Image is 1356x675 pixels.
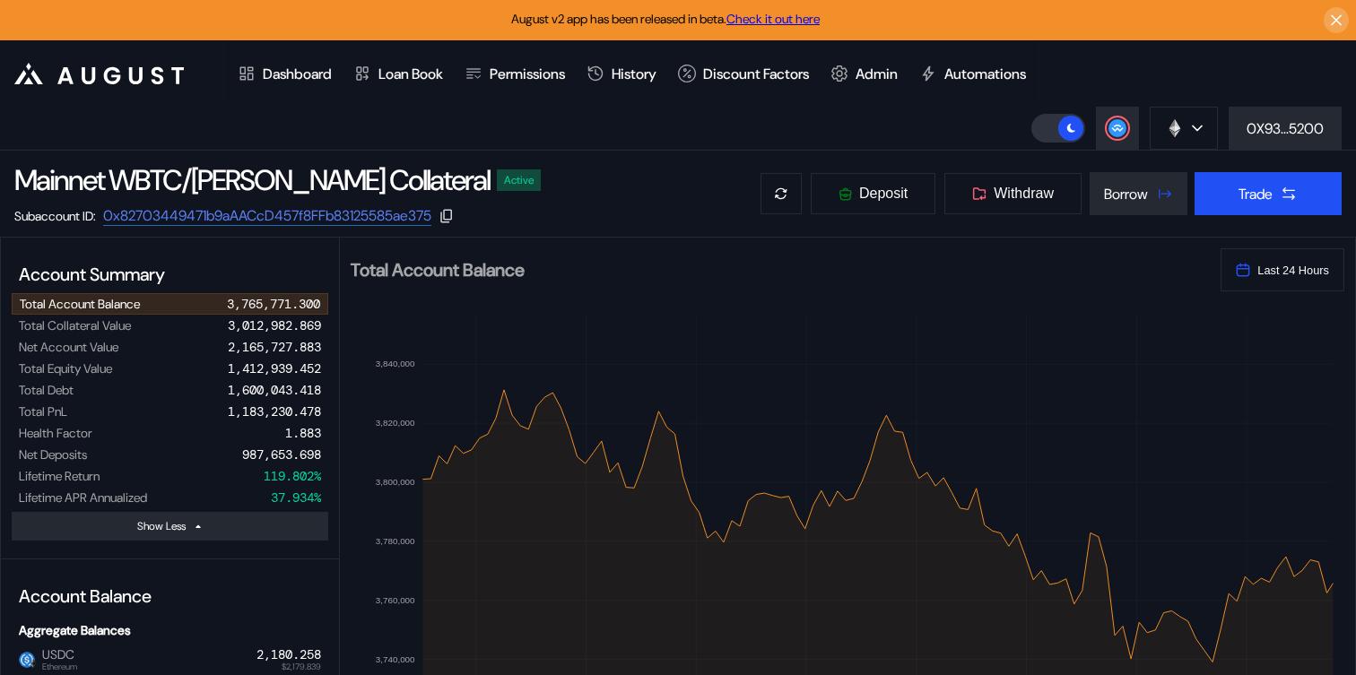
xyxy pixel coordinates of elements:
button: Withdraw [943,172,1082,215]
div: Total PnL [19,403,67,420]
div: 3,765,771.300 [227,296,320,312]
img: chain logo [1165,118,1185,138]
text: 3,760,000 [376,595,415,605]
button: Trade [1195,172,1342,215]
span: Ethereum [42,662,77,671]
a: 0x82703449471b9aAACcD457f8FFb83125585ae375 [103,206,431,226]
text: 3,840,000 [376,359,415,368]
div: Trade [1239,185,1273,203]
a: Automations [908,40,1037,107]
div: 119.802% [264,468,321,484]
div: Health Factor [19,425,92,441]
div: Total Debt [19,382,74,398]
div: Mainnet WBTC/[PERSON_NAME] Collateral [14,161,490,199]
a: Permissions [454,40,576,107]
a: Admin [820,40,908,107]
div: 1.883 [285,425,321,441]
div: 2,180.258 [256,647,321,662]
div: Total Collateral Value [19,317,131,333]
div: Permissions [490,65,565,83]
div: Loan Book [378,65,443,83]
div: Lifetime Return [19,468,100,484]
div: Borrow [1104,185,1148,203]
div: 1,183,230.478 [228,403,321,420]
div: 0X93...5200 [1247,119,1324,138]
button: Deposit [810,172,936,215]
div: 37.934% [271,489,321,506]
div: Discount Factors [703,65,809,83]
img: usdc.png [19,652,35,668]
a: Discount Factors [667,40,820,107]
h2: Total Account Balance [351,261,1206,279]
span: Last 24 Hours [1257,264,1329,277]
div: Automations [944,65,1026,83]
button: 0X93...5200 [1229,107,1342,150]
div: Aggregate Balances [12,615,328,645]
span: August v2 app has been released in beta. [511,11,820,27]
button: Borrow [1090,172,1187,215]
div: 1,600,043.418 [228,382,321,398]
div: Total Equity Value [19,360,112,376]
div: 2,165,727.883 [228,339,321,355]
span: $2,179.839 [282,662,321,671]
a: Dashboard [227,40,343,107]
a: History [576,40,667,107]
div: Dashboard [263,65,332,83]
a: Check it out here [726,11,820,27]
div: Account Balance [12,577,328,615]
div: Net Deposits [19,446,87,463]
img: svg+xml,%3c [29,659,38,668]
span: Withdraw [994,186,1054,202]
div: 3,012,982.869 [228,317,321,333]
div: Show Less [137,519,186,533]
div: 1,412,939.452 [228,360,321,376]
div: Account Summary [12,255,328,293]
text: 3,800,000 [376,477,415,487]
div: Lifetime APR Annualized [19,489,147,506]
div: History [612,65,656,83]
button: chain logo [1150,107,1218,150]
button: Show Less [12,512,328,541]
div: Admin [856,65,898,83]
span: Deposit [859,186,908,202]
a: Loan Book [343,40,454,107]
div: Total Account Balance [20,296,140,312]
div: Active [504,174,534,186]
div: 987,653.698 [242,446,321,463]
span: USDC [35,647,77,671]
div: Subaccount ID: [14,208,96,224]
div: Net Account Value [19,339,118,355]
text: 3,780,000 [376,536,415,546]
text: 3,820,000 [376,418,415,428]
text: 3,740,000 [376,654,415,664]
button: Last 24 Hours [1221,248,1344,291]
